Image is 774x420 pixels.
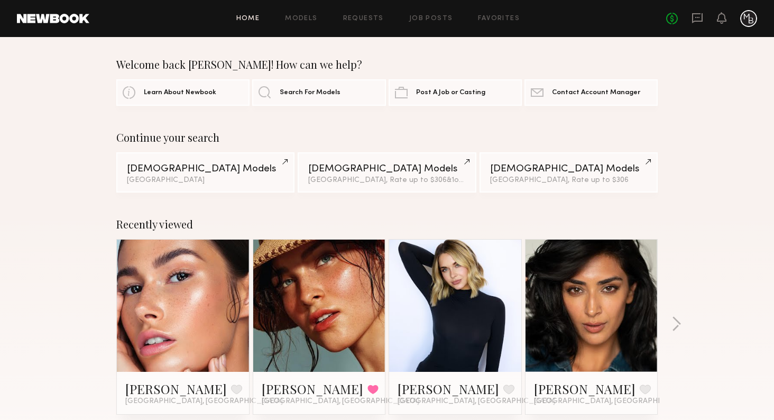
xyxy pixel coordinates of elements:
a: Post A Job or Casting [389,79,522,106]
div: [DEMOGRAPHIC_DATA] Models [127,164,284,174]
div: [DEMOGRAPHIC_DATA] Models [490,164,647,174]
span: Learn About Newbook [144,89,216,96]
a: Models [285,15,317,22]
span: [GEOGRAPHIC_DATA], [GEOGRAPHIC_DATA] [125,397,283,406]
span: Contact Account Manager [552,89,640,96]
a: [PERSON_NAME] [398,380,499,397]
span: & 1 other filter [447,177,492,184]
div: Recently viewed [116,218,658,231]
a: Favorites [478,15,520,22]
a: Home [236,15,260,22]
span: [GEOGRAPHIC_DATA], [GEOGRAPHIC_DATA] [398,397,555,406]
span: [GEOGRAPHIC_DATA], [GEOGRAPHIC_DATA] [534,397,692,406]
div: [GEOGRAPHIC_DATA] [127,177,284,184]
a: Requests [343,15,384,22]
div: Continue your search [116,131,658,144]
span: [GEOGRAPHIC_DATA], [GEOGRAPHIC_DATA] [262,397,419,406]
span: Post A Job or Casting [416,89,485,96]
a: Learn About Newbook [116,79,250,106]
a: [DEMOGRAPHIC_DATA] Models[GEOGRAPHIC_DATA], Rate up to $306 [480,152,658,193]
a: [PERSON_NAME] [125,380,227,397]
a: Job Posts [409,15,453,22]
a: [PERSON_NAME] [534,380,635,397]
div: Welcome back [PERSON_NAME]! How can we help? [116,58,658,71]
a: Search For Models [252,79,385,106]
a: Contact Account Manager [524,79,658,106]
a: [PERSON_NAME] [262,380,363,397]
a: [DEMOGRAPHIC_DATA] Models[GEOGRAPHIC_DATA] [116,152,294,193]
span: Search For Models [280,89,340,96]
div: [GEOGRAPHIC_DATA], Rate up to $306 [490,177,647,184]
div: [GEOGRAPHIC_DATA], Rate up to $306 [308,177,465,184]
div: [DEMOGRAPHIC_DATA] Models [308,164,465,174]
a: [DEMOGRAPHIC_DATA] Models[GEOGRAPHIC_DATA], Rate up to $306&1other filter [298,152,476,193]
